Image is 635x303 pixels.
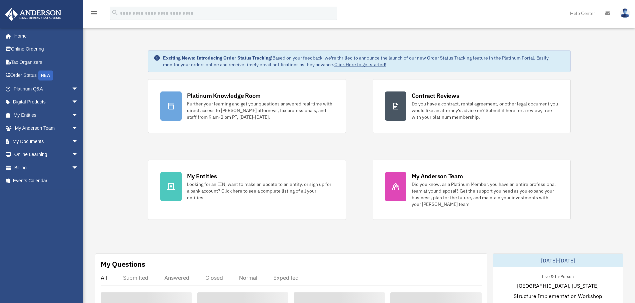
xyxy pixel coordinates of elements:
a: My Documentsarrow_drop_down [5,135,88,148]
div: [DATE]-[DATE] [493,254,623,267]
div: My Anderson Team [412,172,463,180]
a: Online Ordering [5,43,88,56]
span: arrow_drop_down [72,122,85,135]
i: search [111,9,119,16]
div: Closed [205,274,223,281]
div: Expedited [273,274,299,281]
a: Billingarrow_drop_down [5,161,88,174]
div: Based on your feedback, we're thrilled to announce the launch of our new Order Status Tracking fe... [163,55,565,68]
div: Normal [239,274,257,281]
strong: Exciting News: Introducing Order Status Tracking! [163,55,272,61]
div: Contract Reviews [412,91,459,100]
div: Platinum Knowledge Room [187,91,261,100]
div: Looking for an EIN, want to make an update to an entity, or sign up for a bank account? Click her... [187,181,334,201]
div: NEW [38,71,53,80]
div: Did you know, as a Platinum Member, you have an entire professional team at your disposal? Get th... [412,181,558,208]
a: Events Calendar [5,174,88,188]
span: arrow_drop_down [72,161,85,175]
span: arrow_drop_down [72,82,85,96]
a: Contract Reviews Do you have a contract, rental agreement, or other legal document you would like... [373,79,571,133]
div: Do you have a contract, rental agreement, or other legal document you would like an attorney's ad... [412,100,558,120]
a: My Anderson Team Did you know, as a Platinum Member, you have an entire professional team at your... [373,160,571,220]
a: Home [5,29,85,43]
a: menu [90,12,98,17]
a: Click Here to get started! [334,62,386,68]
img: Anderson Advisors Platinum Portal [3,8,63,21]
img: User Pic [620,8,630,18]
a: Platinum Knowledge Room Further your learning and get your questions answered real-time with dire... [148,79,346,133]
span: arrow_drop_down [72,135,85,148]
i: menu [90,9,98,17]
a: My Entities Looking for an EIN, want to make an update to an entity, or sign up for a bank accoun... [148,160,346,220]
a: My Anderson Teamarrow_drop_down [5,122,88,135]
span: arrow_drop_down [72,108,85,122]
a: Tax Organizers [5,56,88,69]
div: My Entities [187,172,217,180]
div: My Questions [101,259,145,269]
span: arrow_drop_down [72,148,85,162]
div: Further your learning and get your questions answered real-time with direct access to [PERSON_NAM... [187,100,334,120]
div: Answered [164,274,189,281]
a: Online Learningarrow_drop_down [5,148,88,161]
a: Order StatusNEW [5,69,88,82]
span: arrow_drop_down [72,95,85,109]
span: Structure Implementation Workshop [514,292,602,300]
div: Submitted [123,274,148,281]
a: My Entitiesarrow_drop_down [5,108,88,122]
a: Platinum Q&Aarrow_drop_down [5,82,88,95]
a: Digital Productsarrow_drop_down [5,95,88,109]
div: All [101,274,107,281]
span: [GEOGRAPHIC_DATA], [US_STATE] [517,282,599,290]
div: Live & In-Person [537,272,579,279]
